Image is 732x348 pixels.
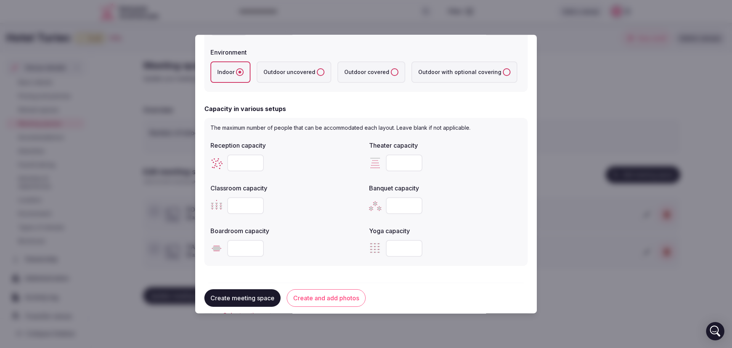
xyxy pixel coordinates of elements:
[369,228,522,234] label: Yoga capacity
[210,228,363,234] label: Boardroom capacity
[210,49,522,55] label: Environment
[204,104,286,113] h2: Capacity in various setups
[257,61,331,83] label: Outdoor uncovered
[210,124,522,132] p: The maximum number of people that can be accommodated each layout. Leave blank if not applicable.
[317,68,324,76] button: Outdoor uncovered
[210,61,250,83] label: Indoor
[287,290,366,307] button: Create and add photos
[503,68,510,76] button: Outdoor with optional covering
[391,68,398,76] button: Outdoor covered
[210,185,363,191] label: Classroom capacity
[204,290,281,307] button: Create meeting space
[411,61,517,83] label: Outdoor with optional covering
[210,142,363,148] label: Reception capacity
[369,185,522,191] label: Banquet capacity
[236,68,244,76] button: Indoor
[369,142,522,148] label: Theater capacity
[337,61,405,83] label: Outdoor covered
